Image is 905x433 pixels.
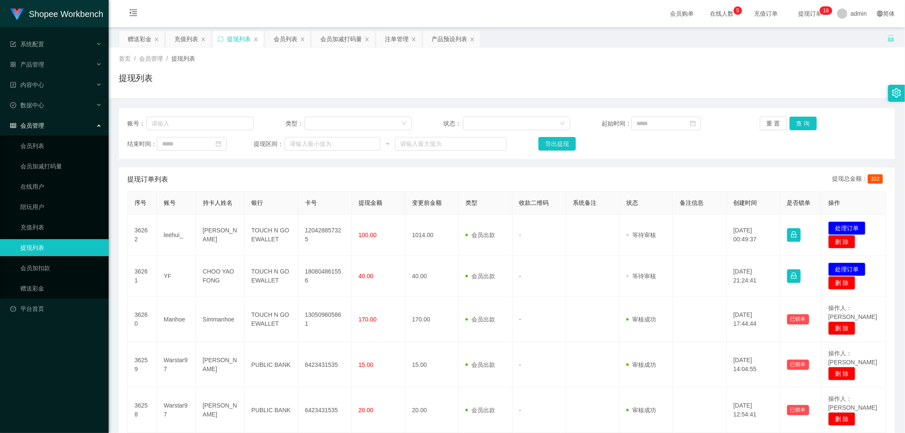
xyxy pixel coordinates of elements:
td: YF [157,256,196,297]
input: 请输入最小值为 [285,137,380,151]
i: 图标: sync [218,36,224,42]
td: Simmanhoe [196,297,245,342]
td: Manhoe [157,297,196,342]
span: 操作 [828,199,840,206]
button: 重 置 [760,117,787,130]
span: 15.00 [359,361,373,368]
span: 提现金额 [359,199,382,206]
span: 操作人：[PERSON_NAME] [828,304,877,320]
button: 处理订单 [828,263,866,276]
span: 会员出款 [465,361,495,368]
button: 删 除 [828,235,855,249]
span: 数据中心 [10,102,44,109]
button: 删 除 [828,367,855,380]
span: 首页 [119,55,131,62]
h1: Shopee Workbench [29,0,103,28]
button: 图标: lock [787,269,801,283]
td: [PERSON_NAME] [196,388,245,433]
div: 提现列表 [227,31,251,47]
button: 处理订单 [828,221,866,235]
span: 银行 [251,199,263,206]
span: 收款二维码 [519,199,549,206]
td: [DATE] 21:24:41 [727,256,780,297]
td: [PERSON_NAME] [196,342,245,388]
i: 图标: calendar [216,141,221,147]
span: - [519,361,521,368]
td: TOUCH N GO EWALLET [244,256,298,297]
span: 系统配置 [10,41,44,47]
td: PUBLIC BANK [244,388,298,433]
span: 账号 [164,199,176,206]
span: 操作人：[PERSON_NAME] [828,350,877,366]
i: 图标: menu-fold [119,0,148,28]
i: 图标: table [10,123,16,129]
td: 120428857325 [298,215,352,256]
span: 是否锁单 [787,199,811,206]
span: 100.00 [359,232,377,238]
p: 5 [737,6,740,15]
td: 6423431535 [298,342,352,388]
td: CHOO YAO FONG [196,256,245,297]
i: 图标: close [154,37,159,42]
span: 卡号 [305,199,317,206]
button: 导出提现 [538,137,576,151]
div: 会员加减打码量 [320,31,362,47]
span: 序号 [134,199,146,206]
span: 账号： [127,119,146,128]
span: / [134,55,136,62]
span: 类型： [286,119,305,128]
i: 图标: close [300,37,305,42]
span: 创建时间 [734,199,757,206]
span: - [519,273,521,279]
input: 请输入最大值为 [395,137,507,151]
td: 36262 [128,215,157,256]
span: 备注信息 [680,199,703,206]
button: 删 除 [828,321,855,335]
span: - [519,316,521,323]
td: TOUCH N GO EWALLET [244,297,298,342]
span: 提现订单 [794,11,826,17]
span: 审核成功 [626,361,656,368]
i: 图标: close [253,37,258,42]
a: 会员加减打码量 [20,158,102,175]
span: 审核成功 [626,407,656,413]
td: 170.00 [405,297,459,342]
td: 36259 [128,342,157,388]
a: 会员加扣款 [20,260,102,277]
a: 充值列表 [20,219,102,236]
p: 1 [823,6,826,15]
td: 1014.00 [405,215,459,256]
span: 170.00 [359,316,377,323]
span: 会员管理 [139,55,163,62]
span: 持卡人姓名 [203,199,233,206]
i: 图标: close [201,37,206,42]
span: 在线人数 [706,11,738,17]
span: 会员出款 [465,407,495,413]
span: 起始时间： [602,119,631,128]
div: 产品预设列表 [431,31,467,47]
button: 已锁单 [787,314,809,324]
a: 赠送彩金 [20,280,102,297]
p: 8 [826,6,829,15]
span: 332 [868,174,883,184]
span: 等待审核 [626,273,656,279]
i: 图标: unlock [887,34,895,42]
span: - [519,407,521,413]
span: 等待审核 [626,232,656,238]
span: 充值订单 [750,11,782,17]
td: 36258 [128,388,157,433]
span: 类型 [465,199,477,206]
td: Warstar97 [157,342,196,388]
a: 会员列表 [20,137,102,154]
td: [PERSON_NAME] [196,215,245,256]
td: 36261 [128,256,157,297]
td: 15.00 [405,342,459,388]
sup: 5 [734,6,742,15]
td: 36260 [128,297,157,342]
sup: 18 [820,6,832,15]
input: 请输入 [146,117,254,130]
i: 图标: setting [892,88,901,98]
span: 提现区间： [254,140,285,148]
div: 会员列表 [274,31,297,47]
a: 提现列表 [20,239,102,256]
